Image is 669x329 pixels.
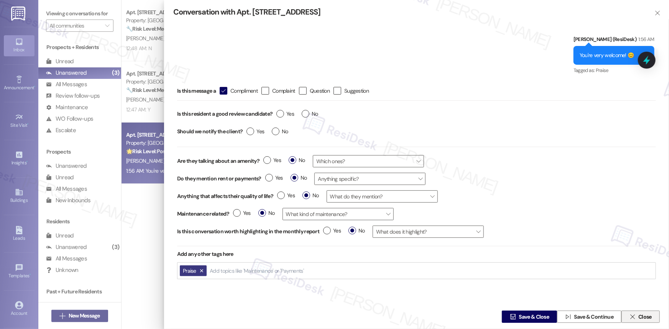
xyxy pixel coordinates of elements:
[638,313,652,321] span: Close
[276,110,294,118] span: Yes
[596,67,608,74] span: Praise
[310,87,330,95] span: Question
[272,128,288,136] span: No
[177,87,216,95] span: Is this message a
[272,87,295,95] span: Complaint
[621,311,660,323] button: Close
[344,87,369,95] span: Suggestion
[348,227,365,235] span: No
[291,174,307,182] span: No
[221,87,226,95] i: 
[574,65,654,76] div: Tagged as:
[258,209,275,217] span: No
[283,208,394,220] span: What kind of maintenance?
[177,126,243,137] label: Should we notify the client?
[655,10,661,16] i: 
[327,190,438,203] span: What do they mention?
[510,314,516,320] i: 
[302,192,319,200] span: No
[177,210,229,218] label: Maintenance related?
[247,128,264,136] span: Yes
[233,209,251,217] span: Yes
[263,156,281,164] span: Yes
[177,228,319,236] label: Is this conversation worth highlighting in the monthly report
[630,314,635,320] i: 
[177,246,656,262] div: Add any other tags here
[302,110,318,118] span: No
[519,313,549,321] span: Save & Close
[574,35,654,46] div: [PERSON_NAME] (ResiDesk)
[177,157,260,165] label: Are they talking about an amenity?
[323,227,341,235] span: Yes
[314,173,426,185] span: Anything specific?
[373,226,484,238] span: What does it highlight?
[502,311,557,323] button: Save & Close
[180,265,207,277] button: Praise
[580,51,634,59] div: You're very welcome! 😊
[265,174,283,182] span: Yes
[313,155,424,167] span: Which ones?
[557,311,621,323] button: Save & Continue
[177,175,261,183] label: Do they mention rent or payments?
[210,268,305,274] input: Add topics like 'Maintenance' or 'Payments'
[277,192,295,200] span: Yes
[183,267,196,274] span: Praise
[177,108,273,120] label: Is this resident a good review candidate?
[230,87,258,95] span: Compliment
[565,314,571,320] i: 
[637,35,654,43] div: 1:56 AM
[289,156,305,164] span: No
[173,7,642,17] div: Conversation with Apt. [STREET_ADDRESS]
[177,192,273,200] label: Anything that affects their quality of life?
[574,313,614,321] span: Save & Continue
